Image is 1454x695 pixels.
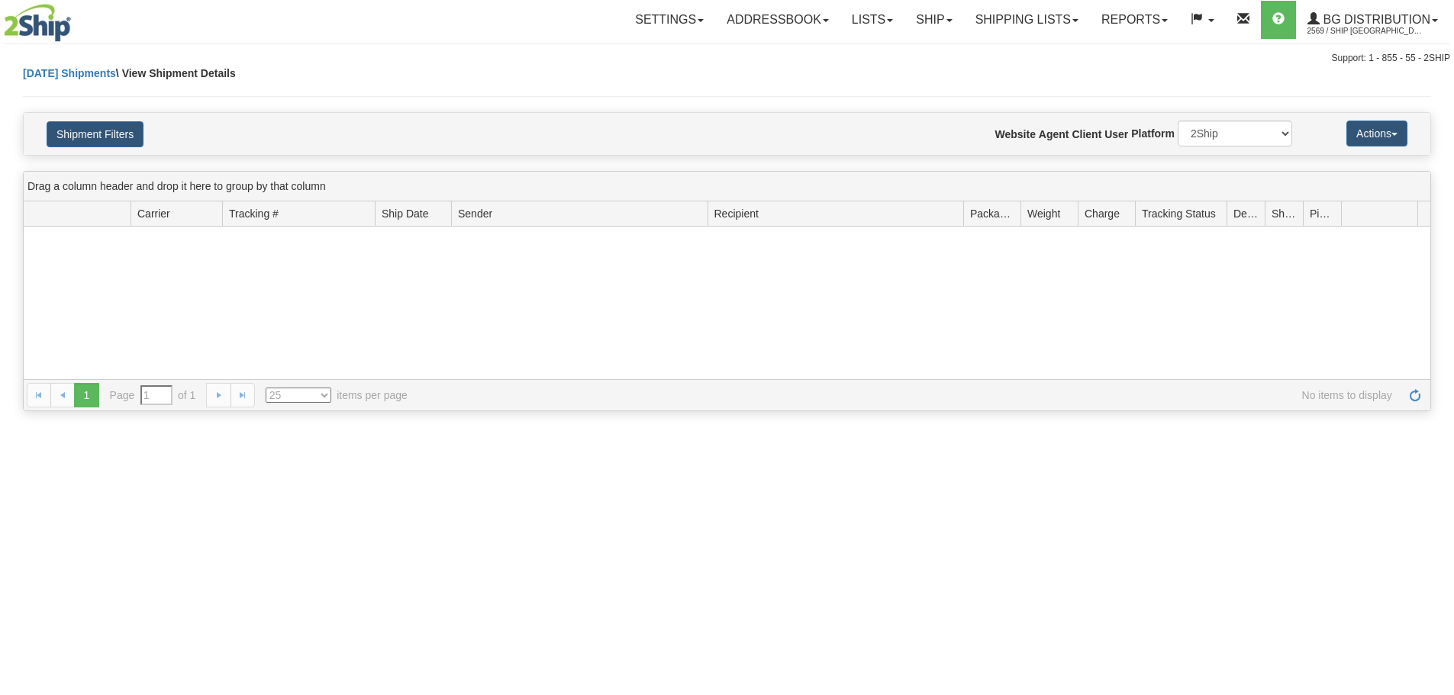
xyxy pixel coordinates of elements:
button: Shipment Filters [47,121,143,147]
span: items per page [266,388,408,403]
span: Page of 1 [110,385,196,405]
span: Ship Date [382,206,428,221]
div: grid grouping header [24,172,1430,201]
span: Sender [458,206,492,221]
span: Carrier [137,206,170,221]
div: Support: 1 - 855 - 55 - 2SHIP [4,52,1450,65]
a: Ship [904,1,963,39]
span: Charge [1085,206,1120,221]
span: Tracking Status [1142,206,1216,221]
span: No items to display [429,388,1392,403]
label: Agent [1039,127,1069,142]
label: Platform [1131,126,1175,141]
label: Website [995,127,1036,142]
span: 1 [74,383,98,407]
img: logo2569.jpg [4,4,71,42]
button: Actions [1346,121,1407,146]
a: Shipping lists [964,1,1090,39]
label: User [1104,127,1128,142]
span: Weight [1027,206,1060,221]
a: Settings [624,1,715,39]
a: Refresh [1403,383,1427,407]
a: [DATE] Shipments [23,67,116,79]
a: BG Distribution 2569 / Ship [GEOGRAPHIC_DATA] [1296,1,1449,39]
span: BG Distribution [1320,13,1430,26]
span: \ View Shipment Details [116,67,236,79]
span: Packages [970,206,1014,221]
a: Lists [840,1,904,39]
span: Tracking # [229,206,279,221]
label: Client [1072,127,1101,142]
span: 2569 / Ship [GEOGRAPHIC_DATA] [1307,24,1422,39]
span: Pickup Status [1310,206,1335,221]
a: Addressbook [715,1,840,39]
span: Delivery Status [1233,206,1259,221]
a: Reports [1090,1,1179,39]
span: Shipment Issues [1272,206,1297,221]
span: Recipient [714,206,759,221]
